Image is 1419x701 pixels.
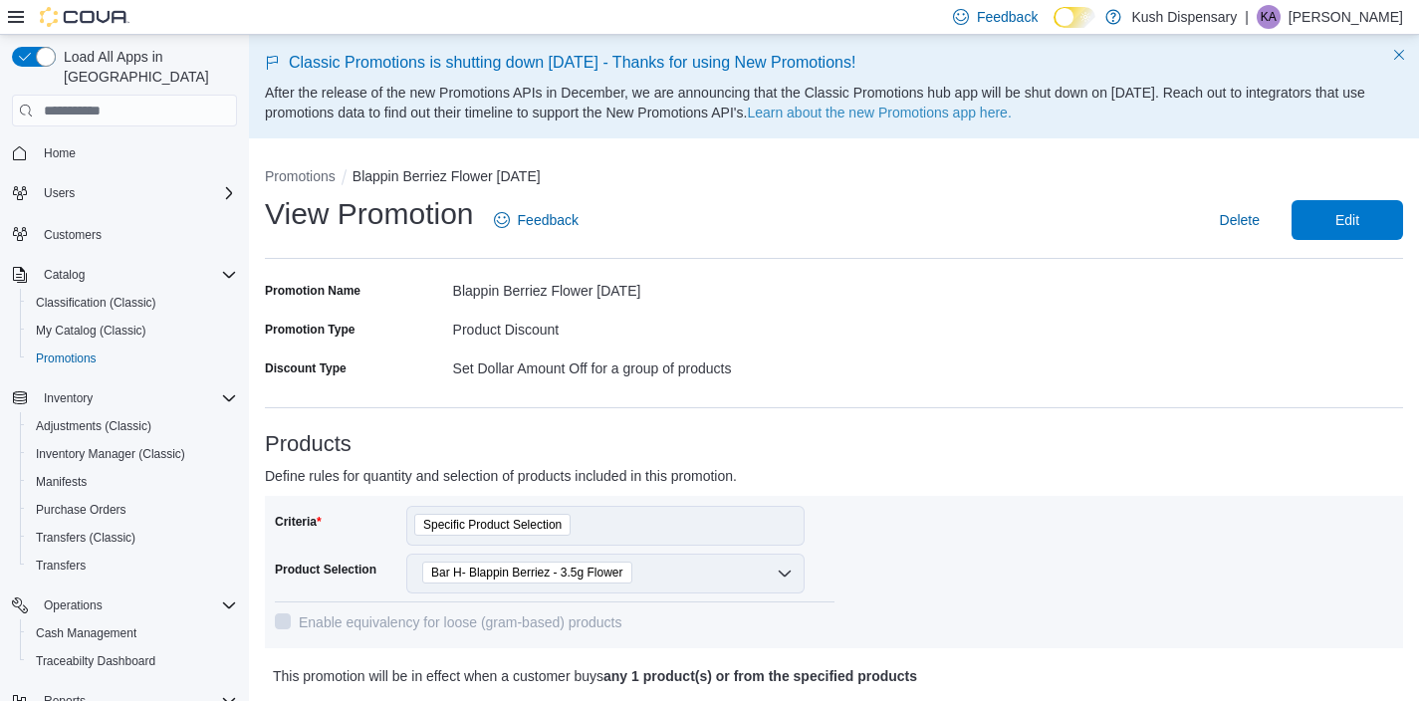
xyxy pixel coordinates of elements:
span: Inventory [36,386,237,410]
p: [PERSON_NAME] [1289,5,1403,29]
button: Home [4,138,245,167]
span: Home [36,140,237,165]
button: Inventory Manager (Classic) [20,440,245,468]
span: Purchase Orders [28,498,237,522]
span: Dark Mode [1054,28,1055,29]
label: Discount Type [265,360,347,376]
button: Traceabilty Dashboard [20,647,245,675]
span: Operations [44,597,103,613]
p: This promotion will be in effect when a customer buys [273,664,1114,688]
button: Promotions [265,168,336,184]
span: Customers [36,221,237,246]
button: Users [36,181,83,205]
span: Traceabilty Dashboard [28,649,237,673]
button: Adjustments (Classic) [20,412,245,440]
span: Specific Product Selection [414,514,571,536]
p: Kush Dispensary [1131,5,1237,29]
button: Manifests [20,468,245,496]
span: Inventory [44,390,93,406]
b: any 1 product(s) or from the specified products [603,668,917,684]
label: Product Selection [275,562,376,578]
input: Dark Mode [1054,7,1095,28]
p: Define rules for quantity and selection of products included in this promotion. [265,464,1118,488]
p: After the release of the new Promotions APIs in December, we are announcing that the Classic Prom... [265,83,1403,122]
span: Transfers (Classic) [36,530,135,546]
span: Specific Product Selection [423,515,562,535]
a: Cash Management [28,621,144,645]
span: Catalog [36,263,237,287]
a: Manifests [28,470,95,494]
span: Traceabilty Dashboard [36,653,155,669]
label: Promotion Name [265,283,360,299]
span: Transfers [28,554,237,578]
button: Transfers [20,552,245,580]
a: Customers [36,223,110,247]
button: Edit [1292,200,1403,240]
span: Load All Apps in [GEOGRAPHIC_DATA] [56,47,237,87]
button: Transfers (Classic) [20,524,245,552]
img: Cova [40,7,129,27]
span: Cash Management [28,621,237,645]
button: Classification (Classic) [20,289,245,317]
p: Classic Promotions is shutting down [DATE] - Thanks for using New Promotions! [265,51,1403,75]
a: Transfers [28,554,94,578]
span: Manifests [28,470,237,494]
label: Criteria [275,514,322,530]
a: Learn about the new Promotions app here. [747,105,1011,120]
a: Traceabilty Dashboard [28,649,163,673]
span: Delete [1220,210,1260,230]
label: Promotion Type [265,322,355,338]
span: Catalog [44,267,85,283]
span: Feedback [977,7,1038,27]
span: Bar H- Blappin Berriez - 3.5g Flower [431,563,623,583]
button: Delete [1212,200,1268,240]
span: Classification (Classic) [36,295,156,311]
button: Blappin Berriez Flower [DATE] [353,168,541,184]
button: Purchase Orders [20,496,245,524]
span: Inventory Manager (Classic) [28,442,237,466]
div: Katy Anderson [1257,5,1281,29]
h1: View Promotion [265,194,474,234]
span: Transfers (Classic) [28,526,237,550]
a: Home [36,141,84,165]
span: Adjustments (Classic) [28,414,237,438]
button: My Catalog (Classic) [20,317,245,345]
button: Cash Management [20,619,245,647]
span: Operations [36,593,237,617]
div: Set Dollar Amount Off for a group of products [453,352,834,376]
label: Enable equivalency for loose (gram-based) products [275,610,622,634]
button: Inventory [36,386,101,410]
button: Catalog [36,263,93,287]
span: Cash Management [36,625,136,641]
button: Inventory [4,384,245,412]
span: Purchase Orders [36,502,126,518]
a: Classification (Classic) [28,291,164,315]
a: My Catalog (Classic) [28,319,154,343]
span: Customers [44,227,102,243]
span: Promotions [28,347,237,370]
span: Promotions [36,350,97,366]
a: Purchase Orders [28,498,134,522]
h3: Products [265,432,1403,456]
span: Home [44,145,76,161]
div: Product Discount [453,314,834,338]
a: Adjustments (Classic) [28,414,159,438]
a: Promotions [28,347,105,370]
span: KA [1261,5,1277,29]
span: My Catalog (Classic) [36,323,146,339]
button: Dismiss this callout [1387,43,1411,67]
div: Blappin Berriez Flower [DATE] [453,275,834,299]
span: Inventory Manager (Classic) [36,446,185,462]
a: Transfers (Classic) [28,526,143,550]
span: Adjustments (Classic) [36,418,151,434]
a: Feedback [486,200,587,240]
span: Classification (Classic) [28,291,237,315]
button: Operations [4,591,245,619]
button: Catalog [4,261,245,289]
span: Feedback [518,210,579,230]
p: | [1245,5,1249,29]
span: Users [36,181,237,205]
span: Bar H- Blappin Berriez - 3.5g Flower [422,562,632,584]
span: Users [44,185,75,201]
button: Users [4,179,245,207]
